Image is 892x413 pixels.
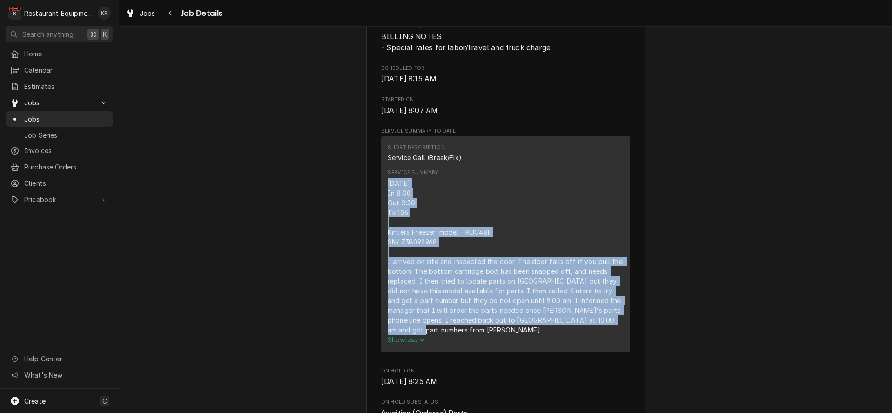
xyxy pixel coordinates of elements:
span: Invoices [24,146,108,156]
span: Jobs [140,8,155,18]
a: Jobs [6,111,113,127]
button: Showless [388,335,624,345]
span: [object Object] [381,31,630,53]
span: Search anything [22,29,74,39]
div: Scheduled For [381,65,630,85]
span: C [102,396,107,406]
div: Restaurant Equipment Diagnostics's Avatar [8,7,21,20]
a: Invoices [6,143,113,158]
div: [object Object] [381,22,630,54]
span: K [103,29,107,39]
span: [DATE] 8:07 AM [381,106,438,115]
a: Purchase Orders [6,159,113,175]
span: Jobs [24,114,108,124]
a: Calendar [6,62,113,78]
div: Kelli Robinette's Avatar [98,7,111,20]
a: Job Series [6,128,113,143]
a: Jobs [122,6,159,21]
span: Pricebook [24,195,94,204]
span: Scheduled For [381,74,630,85]
span: Scheduled For [381,65,630,72]
span: Home [24,49,108,59]
a: Go to Help Center [6,351,113,366]
div: Service Summary To Date [381,128,630,356]
span: Started On [381,96,630,103]
span: Purchase Orders [24,162,108,172]
span: Calendar [24,65,108,75]
a: Estimates [6,79,113,94]
span: [DATE] 8:15 AM [381,74,436,83]
span: Job Details [178,7,223,20]
div: Short Description [388,144,445,151]
span: Started On [381,105,630,116]
div: Service Call (Break/Fix) [388,153,462,162]
div: On Hold On [381,367,630,387]
span: Clients [24,178,108,188]
a: Clients [6,176,113,191]
div: Service Summary [388,169,438,176]
span: [DATE] 8:25 AM [381,377,437,386]
div: [DATE] In 8:00 Out 8:30 Tk 106 Kintera Freezer: model - KUC48F SN/ 738092968 I arrived on site an... [388,178,624,335]
div: Started On [381,96,630,116]
span: Job Series [24,130,108,140]
span: Create [24,397,46,405]
div: Service Summary [381,136,630,356]
span: Estimates [24,81,108,91]
span: (Only Visible to You) [420,23,472,28]
span: What's New [24,370,107,380]
div: KR [98,7,111,20]
span: On Hold On [381,376,630,387]
span: Jobs [24,98,94,108]
a: Go to Jobs [6,95,113,110]
a: Go to Pricebook [6,192,113,207]
a: Go to What's New [6,367,113,383]
span: Show less [388,336,425,344]
span: On Hold SubStatus [381,399,630,406]
span: On Hold On [381,367,630,375]
div: Restaurant Equipment Diagnostics [24,8,93,18]
a: Home [6,46,113,61]
span: Help Center [24,354,107,364]
div: R [8,7,21,20]
span: ⌘ [90,29,96,39]
span: BILLING NOTES - Special rates for labor/travel and truck charge [381,32,550,52]
button: Search anything⌘K [6,26,113,42]
button: Navigate back [163,6,178,20]
span: Service Summary To Date [381,128,630,135]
